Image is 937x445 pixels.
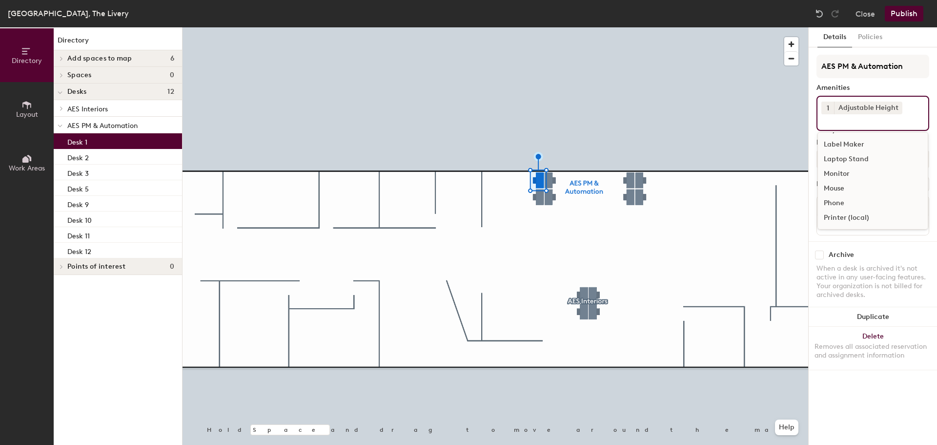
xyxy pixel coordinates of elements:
[830,9,840,19] img: Redo
[818,181,928,196] div: Mouse
[852,27,888,47] button: Policies
[9,164,45,172] span: Work Areas
[818,152,928,167] div: Laptop Stand
[67,55,132,63] span: Add spaces to map
[16,110,38,119] span: Layout
[809,327,937,370] button: DeleteRemoves all associated reservation and assignment information
[67,167,89,178] p: Desk 3
[821,102,834,114] button: 1
[815,9,824,19] img: Undo
[67,122,138,130] span: AES PM & Automation
[816,150,929,168] button: Assigned
[54,35,182,50] h1: Directory
[816,180,835,188] div: Desks
[67,135,87,147] p: Desk 1
[818,211,928,225] div: Printer (local)
[856,6,875,21] button: Close
[809,307,937,327] button: Duplicate
[67,213,92,225] p: Desk 10
[170,55,174,63] span: 6
[67,151,89,162] p: Desk 2
[170,71,174,79] span: 0
[818,196,928,211] div: Phone
[829,251,854,259] div: Archive
[818,137,928,152] div: Label Maker
[67,245,91,256] p: Desk 12
[815,342,931,360] div: Removes all associated reservation and assignment information
[67,88,86,96] span: Desks
[67,229,90,240] p: Desk 11
[817,27,852,47] button: Details
[170,263,174,271] span: 0
[12,57,42,65] span: Directory
[167,88,174,96] span: 12
[67,198,89,209] p: Desk 9
[67,71,92,79] span: Spaces
[816,264,929,299] div: When a desk is archived it's not active in any user-facing features. Your organization is not bil...
[67,263,125,271] span: Points of interest
[818,167,928,181] div: Monitor
[8,7,129,20] div: [GEOGRAPHIC_DATA], The Livery
[67,182,89,193] p: Desk 5
[67,105,108,113] span: AES Interiors
[885,6,923,21] button: Publish
[816,84,929,92] div: Amenities
[816,139,929,147] div: Desk Type
[827,103,829,113] span: 1
[834,102,902,114] div: Adjustable Height
[775,420,798,435] button: Help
